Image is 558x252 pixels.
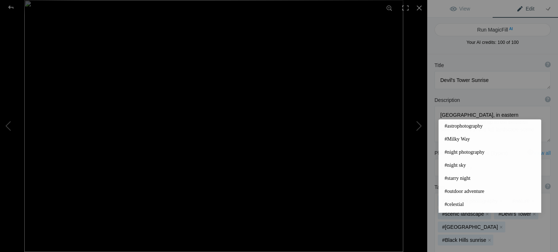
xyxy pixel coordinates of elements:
[445,162,535,169] span: #night sky
[445,175,535,182] span: #starry night
[445,123,535,130] span: #astrophotography
[445,136,535,143] span: #Milky Way
[445,149,535,156] span: #night photography
[445,188,535,195] span: #outdoor adventure
[445,201,535,208] span: #celestial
